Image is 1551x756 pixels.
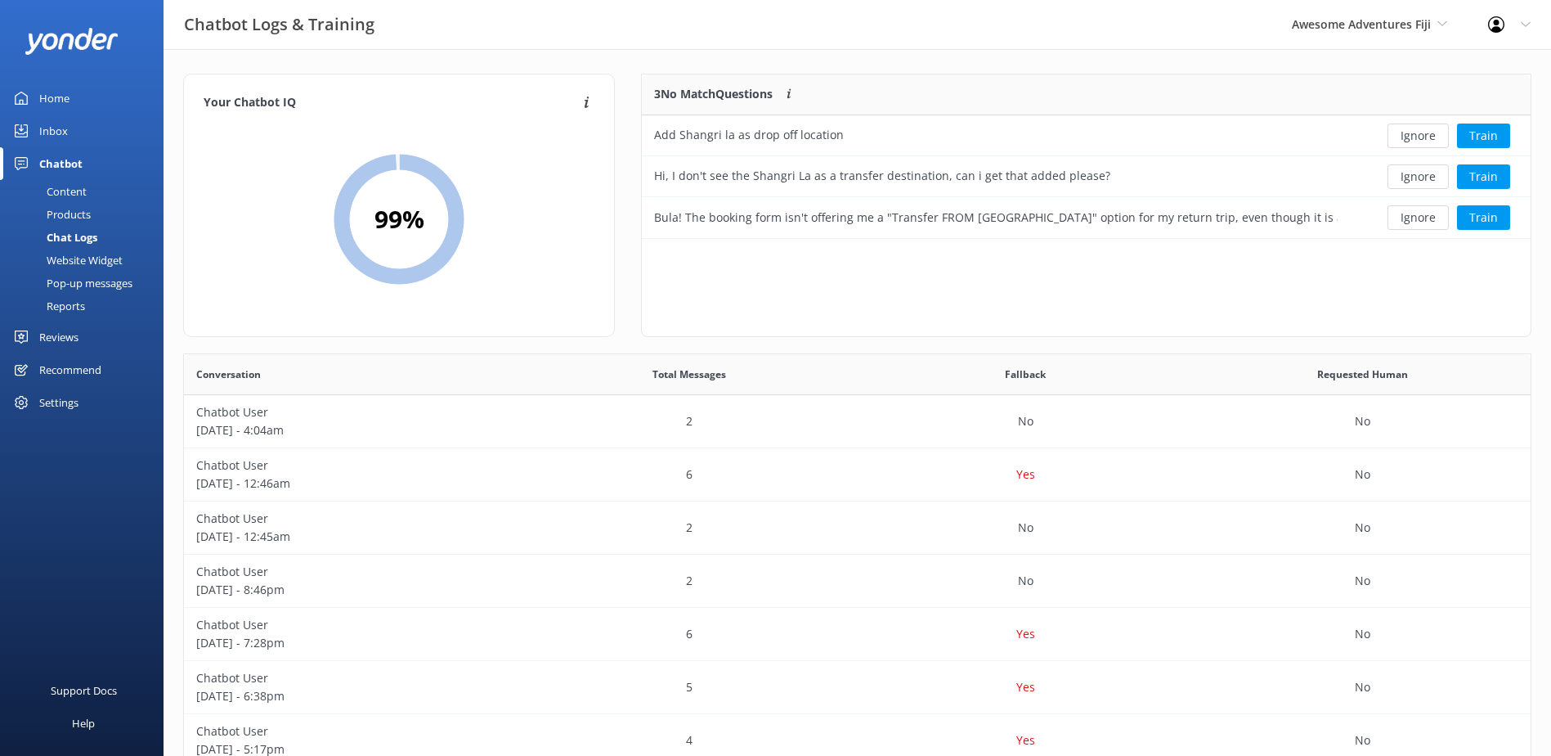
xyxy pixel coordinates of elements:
[642,156,1531,197] div: row
[1355,412,1370,430] p: No
[1018,519,1033,537] p: No
[10,249,123,272] div: Website Widget
[10,295,164,317] a: Reports
[184,608,1531,661] div: row
[1355,572,1370,590] p: No
[1387,124,1449,148] button: Ignore
[184,11,374,38] h3: Chatbot Logs & Training
[686,678,693,696] p: 5
[196,669,509,687] p: Chatbot User
[1016,625,1035,643] p: Yes
[642,115,1531,156] div: row
[10,203,164,226] a: Products
[10,226,164,249] a: Chat Logs
[654,126,844,144] div: Add Shangri la as drop off location
[72,707,95,740] div: Help
[686,572,693,590] p: 2
[39,147,83,180] div: Chatbot
[654,167,1110,185] div: Hi, I don't see the Shangri La as a transfer destination, can i get that added please?
[184,661,1531,714] div: row
[39,115,68,147] div: Inbox
[10,180,87,203] div: Content
[686,731,693,749] p: 4
[39,82,69,115] div: Home
[1457,205,1510,230] button: Train
[196,510,509,528] p: Chatbot User
[1317,367,1408,382] span: Requested Human
[196,687,509,705] p: [DATE] - 6:38pm
[642,197,1531,238] div: row
[686,519,693,537] p: 2
[1457,164,1510,189] button: Train
[184,448,1531,502] div: row
[1387,164,1449,189] button: Ignore
[686,625,693,643] p: 6
[196,616,509,634] p: Chatbot User
[1387,205,1449,230] button: Ignore
[1016,678,1035,696] p: Yes
[1018,572,1033,590] p: No
[642,115,1531,238] div: grid
[1355,731,1370,749] p: No
[1016,731,1035,749] p: Yes
[10,249,164,272] a: Website Widget
[1018,412,1033,430] p: No
[10,226,97,249] div: Chat Logs
[374,200,424,239] h2: 99 %
[196,722,509,740] p: Chatbot User
[184,502,1531,555] div: row
[10,272,132,295] div: Pop-up messages
[1355,519,1370,537] p: No
[196,457,509,475] p: Chatbot User
[10,272,164,295] a: Pop-up messages
[51,674,117,707] div: Support Docs
[196,634,509,652] p: [DATE] - 7:28pm
[39,386,78,419] div: Settings
[652,367,726,382] span: Total Messages
[204,94,579,112] h4: Your Chatbot IQ
[196,528,509,546] p: [DATE] - 12:45am
[39,353,101,386] div: Recommend
[1292,16,1431,32] span: Awesome Adventures Fiji
[1355,678,1370,696] p: No
[25,28,119,55] img: yonder-white-logo.png
[196,367,261,382] span: Conversation
[686,466,693,484] p: 6
[196,421,509,439] p: [DATE] - 4:04am
[196,581,509,599] p: [DATE] - 8:46pm
[184,395,1531,448] div: row
[10,180,164,203] a: Content
[1355,466,1370,484] p: No
[1457,124,1510,148] button: Train
[39,321,78,353] div: Reviews
[10,295,85,317] div: Reports
[654,85,773,103] p: 3 No Match Questions
[196,563,509,581] p: Chatbot User
[196,475,509,493] p: [DATE] - 12:46am
[184,555,1531,608] div: row
[1005,367,1046,382] span: Fallback
[196,403,509,421] p: Chatbot User
[10,203,91,226] div: Products
[1355,625,1370,643] p: No
[1016,466,1035,484] p: Yes
[654,209,1338,227] div: Bula! The booking form isn't offering me a "Transfer FROM [GEOGRAPHIC_DATA]" option for my return...
[686,412,693,430] p: 2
